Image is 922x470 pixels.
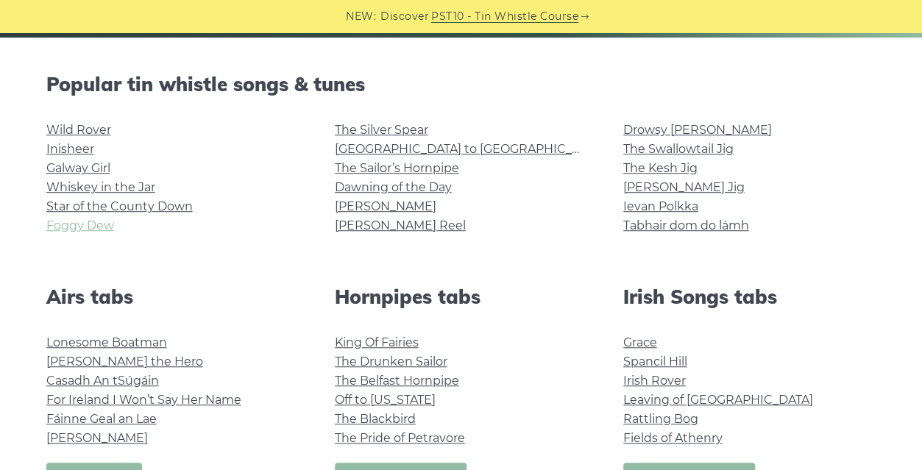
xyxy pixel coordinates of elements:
[335,355,447,368] a: The Drunken Sailor
[346,8,376,25] span: NEW:
[46,431,148,445] a: [PERSON_NAME]
[335,285,588,308] h2: Hornpipes tabs
[623,161,698,175] a: The Kesh Jig
[335,161,459,175] a: The Sailor’s Hornpipe
[623,393,813,407] a: Leaving of [GEOGRAPHIC_DATA]
[335,199,436,213] a: [PERSON_NAME]
[46,285,299,308] h2: Airs tabs
[46,374,159,388] a: Casadh An tSúgáin
[623,412,698,426] a: Rattling Bog
[623,285,876,308] h2: Irish Songs tabs
[46,180,155,194] a: Whiskey in the Jar
[335,393,436,407] a: Off to [US_STATE]
[335,180,452,194] a: Dawning of the Day
[335,431,465,445] a: The Pride of Petravore
[46,123,111,137] a: Wild Rover
[46,412,157,426] a: Fáinne Geal an Lae
[623,123,772,137] a: Drowsy [PERSON_NAME]
[46,161,110,175] a: Galway Girl
[623,355,687,368] a: Spancil Hill
[623,431,723,445] a: Fields of Athenry
[623,180,745,194] a: [PERSON_NAME] Jig
[46,335,167,349] a: Lonesome Boatman
[335,123,428,137] a: The Silver Spear
[623,335,657,349] a: Grace
[335,412,416,426] a: The Blackbird
[335,335,419,349] a: King Of Fairies
[623,199,698,213] a: Ievan Polkka
[335,218,466,232] a: [PERSON_NAME] Reel
[431,8,578,25] a: PST10 - Tin Whistle Course
[623,142,734,156] a: The Swallowtail Jig
[380,8,429,25] span: Discover
[46,142,94,156] a: Inisheer
[46,73,876,96] h2: Popular tin whistle songs & tunes
[46,355,203,368] a: [PERSON_NAME] the Hero
[623,218,749,232] a: Tabhair dom do lámh
[46,393,241,407] a: For Ireland I Won’t Say Her Name
[623,374,686,388] a: Irish Rover
[335,374,459,388] a: The Belfast Hornpipe
[46,218,114,232] a: Foggy Dew
[46,199,193,213] a: Star of the County Down
[335,142,606,156] a: [GEOGRAPHIC_DATA] to [GEOGRAPHIC_DATA]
